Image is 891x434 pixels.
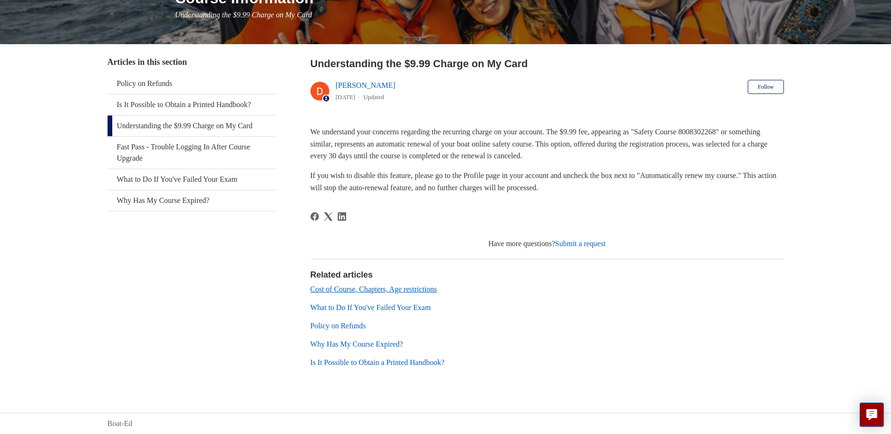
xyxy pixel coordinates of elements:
span: Articles in this section [108,57,187,67]
svg: Share this page on Facebook [310,212,319,221]
a: Cost of Course, Chapters, Age restrictions [310,285,437,293]
a: [PERSON_NAME] [336,81,395,89]
a: Is It Possible to Obtain a Printed Handbook? [108,94,277,115]
a: Facebook [310,212,319,221]
a: X Corp [324,212,333,221]
a: Policy on Refunds [108,73,277,94]
div: Have more questions? [310,238,784,249]
h2: Understanding the $9.99 Charge on My Card [310,56,784,71]
a: Why Has My Course Expired? [108,190,277,211]
a: Why Has My Course Expired? [310,340,403,348]
button: Live chat [860,403,884,427]
p: If you wish to disable this feature, please go to the Profile page in your account and uncheck th... [310,170,784,194]
a: LinkedIn [338,212,346,221]
svg: Share this page on LinkedIn [338,212,346,221]
span: Understanding the $9.99 Charge on My Card [175,11,312,19]
button: Follow Article [748,80,783,94]
a: Boat-Ed [108,418,132,429]
a: Is It Possible to Obtain a Printed Handbook? [310,358,445,366]
a: What to Do If You've Failed Your Exam [310,303,431,311]
h2: Related articles [310,269,784,281]
a: Submit a request [555,240,606,248]
svg: Share this page on X Corp [324,212,333,221]
li: Updated [364,93,384,101]
a: What to Do If You've Failed Your Exam [108,169,277,190]
time: 03/01/2024, 15:29 [336,93,356,101]
a: Fast Pass - Trouble Logging In After Course Upgrade [108,137,277,169]
a: Policy on Refunds [310,322,366,330]
p: We understand your concerns regarding the recurring charge on your account. The $9.99 fee, appear... [310,126,784,162]
a: Understanding the $9.99 Charge on My Card [108,116,277,136]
